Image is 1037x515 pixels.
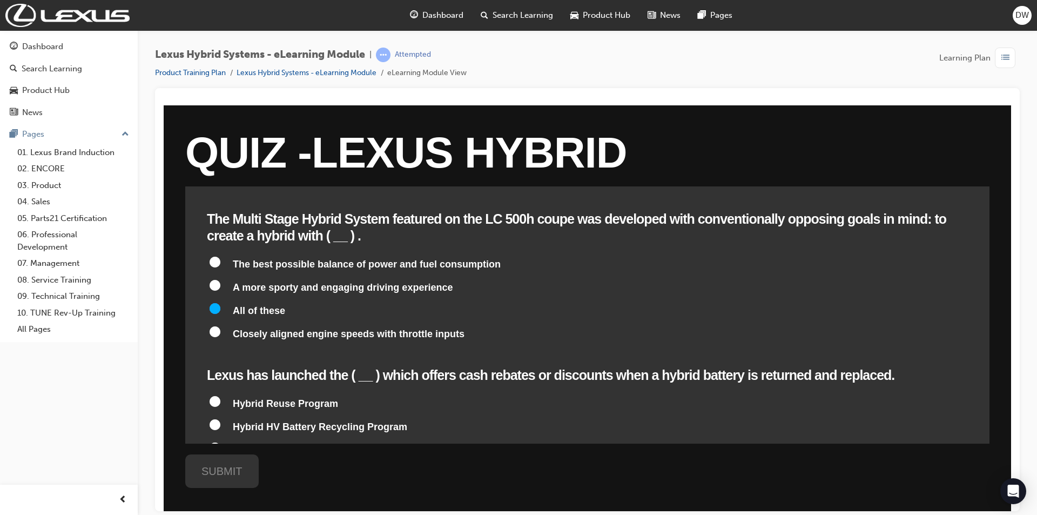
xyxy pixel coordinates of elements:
[22,23,148,71] span: Quiz -
[422,9,463,22] span: Dashboard
[13,255,133,272] a: 07. Management
[1013,6,1032,25] button: DW
[493,9,553,22] span: Search Learning
[4,35,133,124] button: DashboardSearch LearningProduct HubNews
[570,9,578,22] span: car-icon
[237,68,376,77] a: Lexus Hybrid Systems - eLearning Module
[155,68,226,77] a: Product Training Plan
[22,63,82,75] div: Search Learning
[13,226,133,255] a: 06. Professional Development
[22,84,70,97] div: Product Hub
[648,9,656,22] span: news-icon
[69,223,301,234] span: Closely aligned engine speeds with throttle inputs
[43,262,804,278] h2: Lexus has launched the ( __ ) which offers cash rebates or discounts when a hybrid battery is ret...
[410,9,418,22] span: guage-icon
[10,64,17,74] span: search-icon
[4,124,133,144] button: Pages
[122,128,129,142] span: up-icon
[1000,478,1026,504] div: Open Intercom Messenger
[376,48,390,62] span: learningRecordVerb_ATTEMPT-icon
[401,4,472,26] a: guage-iconDashboard
[939,52,991,64] span: Learning Plan
[10,86,18,96] span: car-icon
[4,59,133,79] a: Search Learning
[562,4,639,26] a: car-iconProduct Hub
[13,272,133,289] a: 08. Service Training
[69,153,337,164] span: The best possible balance of power and fuel consumption
[46,175,57,185] input: A more sporty and engaging driving experience
[46,314,57,325] input: Hybrid HV Battery Recycling Program
[119,493,127,507] span: prev-icon
[710,9,732,22] span: Pages
[10,108,18,118] span: news-icon
[13,305,133,322] a: 10. TUNE Rev-Up Training
[1015,9,1029,22] span: DW
[13,288,133,305] a: 09. Technical Training
[148,23,463,71] span: Lexus Hybrid
[46,151,57,162] input: The best possible balance of power and fuel consumption
[46,221,57,232] input: Closely aligned engine speeds with throttle inputs
[46,291,57,302] input: Hybrid Reuse Program
[639,4,689,26] a: news-iconNews
[13,193,133,210] a: 04. Sales
[22,349,95,383] div: SUBMIT
[1001,51,1009,65] span: list-icon
[13,144,133,161] a: 01. Lexus Brand Induction
[369,49,372,61] span: |
[69,200,122,211] span: All of these
[395,50,431,60] div: Attempted
[4,37,133,57] a: Dashboard
[583,9,630,22] span: Product Hub
[481,9,488,22] span: search-icon
[22,41,63,53] div: Dashboard
[5,4,130,27] img: Trak
[46,198,57,209] input: All of these
[698,9,706,22] span: pages-icon
[13,321,133,338] a: All Pages
[660,9,681,22] span: News
[472,4,562,26] a: search-iconSearch Learning
[155,49,365,61] span: Lexus Hybrid Systems - eLearning Module
[939,48,1020,68] button: Learning Plan
[13,160,133,177] a: 02. ENCORE
[387,67,467,79] li: eLearning Module View
[10,130,18,139] span: pages-icon
[22,128,44,141] div: Pages
[69,293,174,304] span: Hybrid Reuse Program
[689,4,741,26] a: pages-iconPages
[4,81,133,101] a: Product Hub
[46,337,57,348] input: Lexus Environmental program
[22,106,43,119] div: News
[69,177,289,188] span: A more sporty and engaging driving experience
[13,177,133,194] a: 03. Product
[13,210,133,227] a: 05. Parts21 Certification
[69,316,244,327] span: Hybrid HV Battery Recycling Program
[10,42,18,52] span: guage-icon
[4,103,133,123] a: News
[43,105,804,139] h2: The Multi Stage Hybrid System featured on the LC 500h coupe was developed with conventionally opp...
